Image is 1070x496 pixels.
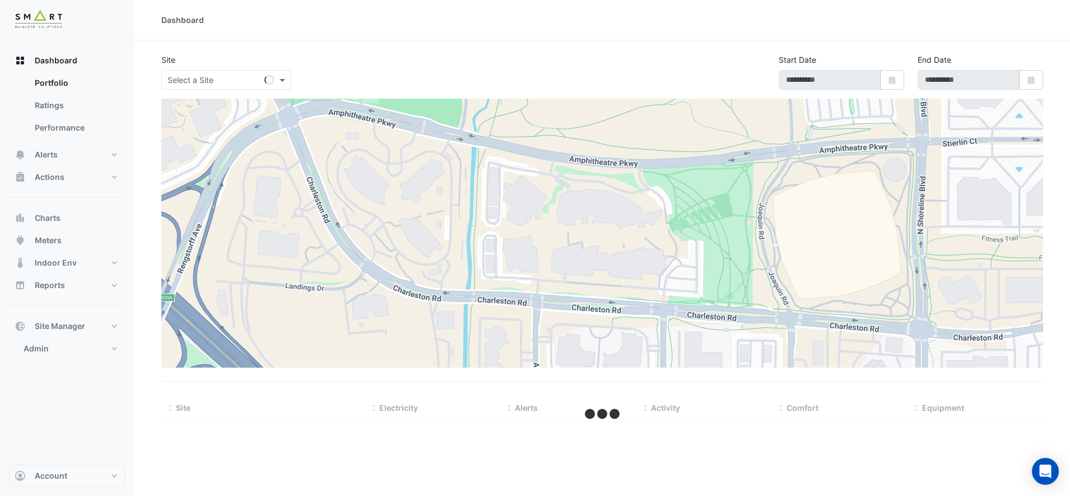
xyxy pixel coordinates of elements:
span: Comfort [787,403,818,412]
app-icon: Indoor Env [15,257,26,268]
span: Dashboard [35,55,77,66]
button: Site Manager [9,315,125,337]
a: Portfolio [26,72,125,94]
span: Reports [35,280,65,291]
div: Open Intercom Messenger [1032,458,1059,485]
button: Account [9,465,125,487]
label: Start Date [779,54,816,66]
span: Charts [35,212,61,224]
button: Admin [9,337,125,360]
span: Alerts [515,403,538,412]
span: Actions [35,171,64,183]
span: Electricity [379,403,418,412]
app-icon: Alerts [15,149,26,160]
span: Equipment [922,403,964,412]
button: Charts [9,207,125,229]
span: Account [35,470,67,481]
button: Reports [9,274,125,296]
span: Site Manager [35,321,85,332]
div: Dashboard [9,72,125,143]
div: Dashboard [161,14,204,26]
img: Company Logo [13,9,64,31]
a: Ratings [26,94,125,117]
button: Alerts [9,143,125,166]
app-icon: Charts [15,212,26,224]
label: Site [161,54,175,66]
app-icon: Meters [15,235,26,246]
app-icon: Dashboard [15,55,26,66]
label: End Date [918,54,951,66]
button: Indoor Env [9,252,125,274]
span: Site [176,403,190,412]
button: Actions [9,166,125,188]
app-icon: Site Manager [15,321,26,332]
app-icon: Actions [15,171,26,183]
button: Meters [9,229,125,252]
app-icon: Reports [15,280,26,291]
span: Meters [35,235,62,246]
a: Performance [26,117,125,139]
button: Dashboard [9,49,125,72]
span: Activity [651,403,680,412]
span: Alerts [35,149,58,160]
span: Indoor Env [35,257,77,268]
span: Admin [24,343,49,354]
